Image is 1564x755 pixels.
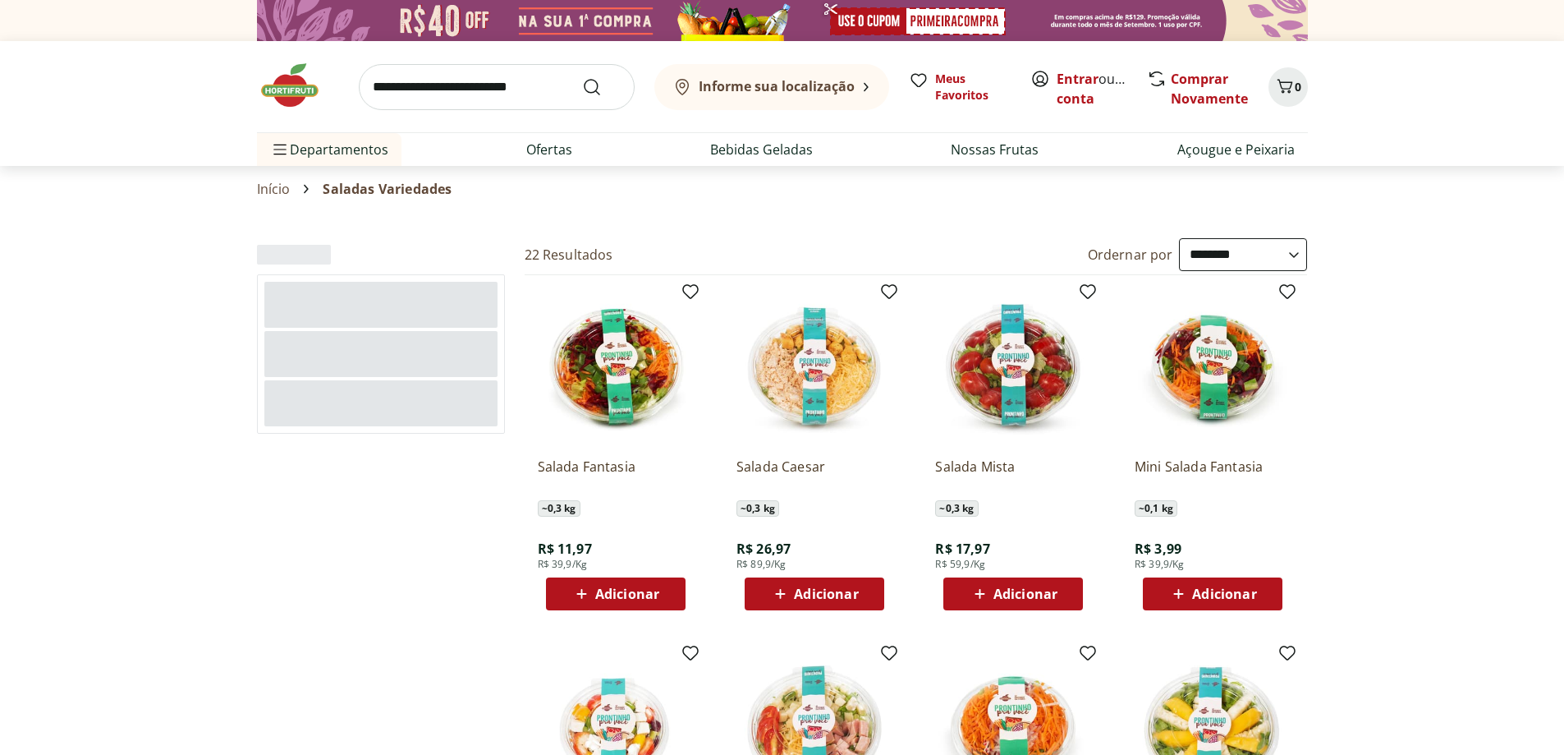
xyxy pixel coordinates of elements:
span: Meus Favoritos [935,71,1011,104]
span: R$ 17,97 [935,540,989,558]
a: Salada Fantasia [538,458,694,494]
span: R$ 89,9/Kg [736,558,787,571]
a: Nossas Frutas [951,140,1039,159]
a: Salada Caesar [736,458,892,494]
img: Salada Mista [935,288,1091,444]
span: ~ 0,3 kg [935,500,978,517]
span: Adicionar [794,587,858,601]
a: Criar conta [1057,70,1147,108]
span: Adicionar [1192,587,1256,601]
a: Mini Salada Fantasia [1135,458,1291,494]
button: Informe sua localização [654,64,889,110]
span: R$ 11,97 [538,540,592,558]
a: Salada Mista [935,458,1091,494]
img: Mini Salada Fantasia [1135,288,1291,444]
a: Açougue e Peixaria [1177,140,1295,159]
a: Meus Favoritos [909,71,1011,104]
button: Adicionar [943,578,1083,610]
span: Saladas Variedades [323,182,452,196]
h2: 22 Resultados [525,246,613,264]
span: ~ 0,1 kg [1135,500,1177,517]
img: Hortifruti [257,61,339,110]
a: Bebidas Geladas [710,140,813,159]
span: Departamentos [270,130,388,169]
label: Ordernar por [1088,246,1173,264]
a: Entrar [1057,70,1098,88]
img: Salada Caesar [736,288,892,444]
button: Menu [270,130,290,169]
span: ou [1057,69,1130,108]
a: Ofertas [526,140,572,159]
button: Adicionar [546,578,686,610]
span: Adicionar [993,587,1057,601]
button: Submit Search [582,77,621,97]
span: R$ 26,97 [736,540,791,558]
button: Adicionar [745,578,884,610]
input: search [359,64,635,110]
span: R$ 39,9/Kg [538,558,588,571]
span: 0 [1295,79,1301,94]
span: R$ 3,99 [1135,540,1181,558]
button: Carrinho [1268,67,1308,107]
span: R$ 39,9/Kg [1135,558,1185,571]
span: R$ 59,9/Kg [935,558,985,571]
b: Informe sua localização [699,77,855,95]
a: Início [257,182,291,196]
a: Comprar Novamente [1171,70,1248,108]
span: ~ 0,3 kg [538,500,580,517]
span: Adicionar [595,587,659,601]
img: Salada Fantasia [538,288,694,444]
button: Adicionar [1143,578,1282,610]
span: ~ 0,3 kg [736,500,779,517]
